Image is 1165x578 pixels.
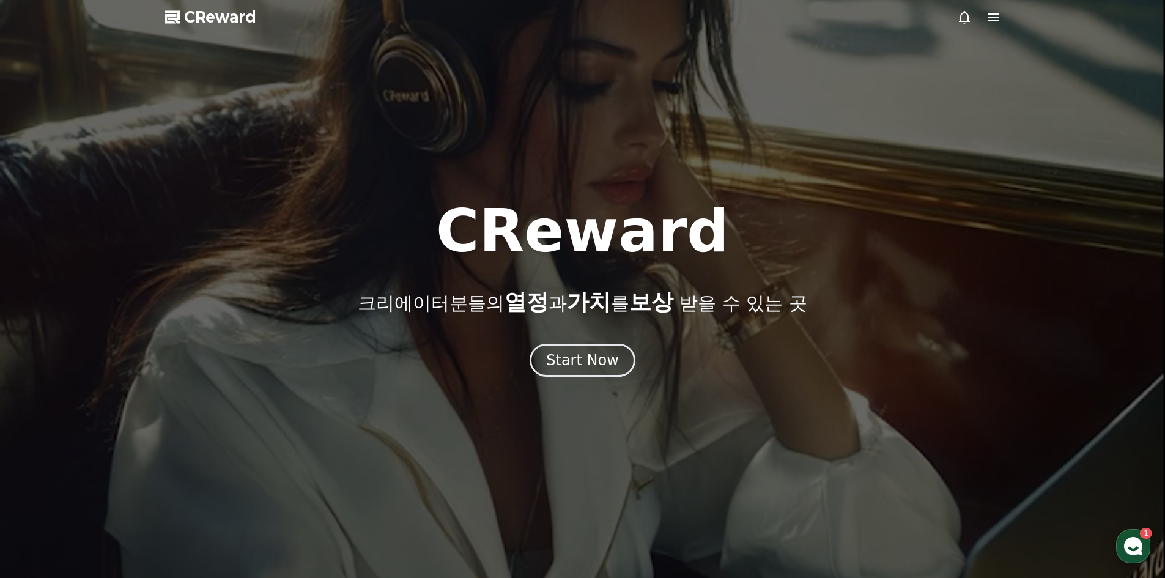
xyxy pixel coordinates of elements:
p: 크리에이터분들의 과 를 받을 수 있는 곳 [358,290,807,314]
span: 열정 [505,289,549,314]
h1: CReward [436,202,729,261]
a: Start Now [530,356,635,368]
button: Start Now [530,344,635,377]
span: 설정 [189,406,204,416]
span: CReward [184,7,256,27]
span: 1 [124,387,128,397]
a: 1대화 [81,388,158,418]
span: 대화 [112,407,127,417]
span: 보상 [629,289,673,314]
span: 가치 [567,289,611,314]
div: Start Now [546,350,619,370]
a: 홈 [4,388,81,418]
span: 홈 [39,406,46,416]
a: CReward [165,7,256,27]
a: 설정 [158,388,235,418]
